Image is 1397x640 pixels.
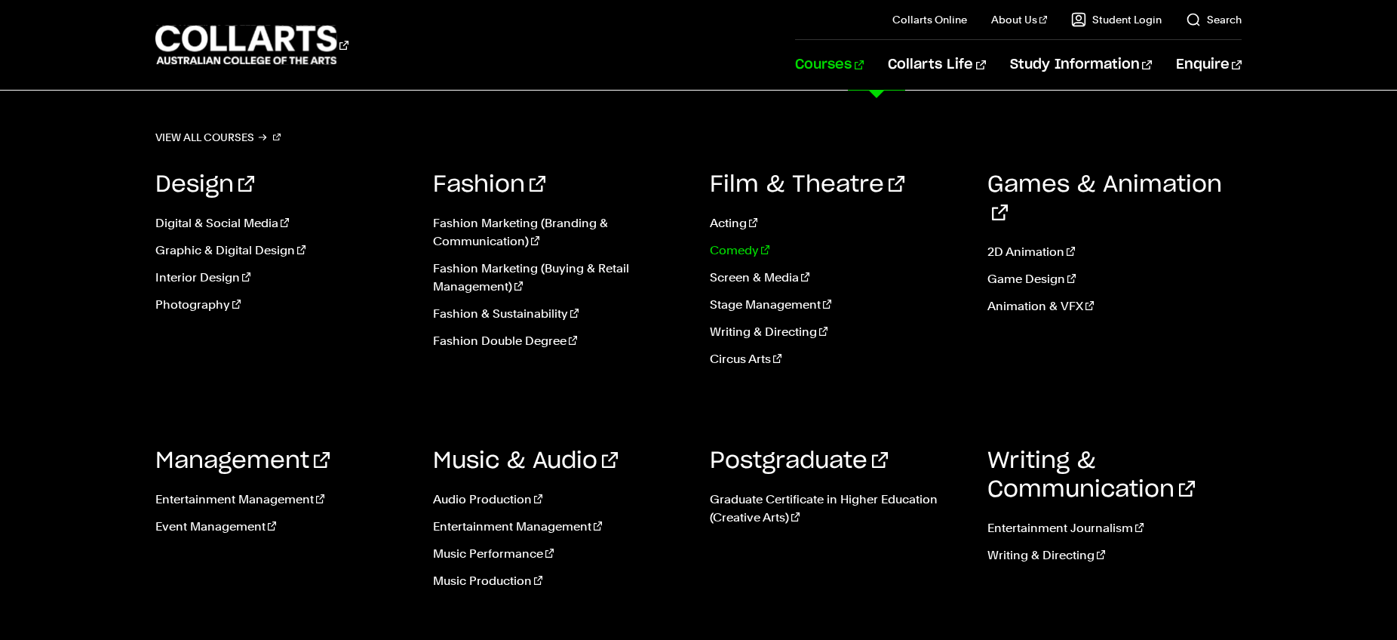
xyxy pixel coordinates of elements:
[433,545,688,563] a: Music Performance
[433,450,618,472] a: Music & Audio
[710,491,965,527] a: Graduate Certificate in Higher Education (Creative Arts)
[987,270,1242,288] a: Game Design
[155,127,281,148] a: View all courses
[710,350,965,368] a: Circus Arts
[1176,40,1242,90] a: Enquire
[987,174,1222,225] a: Games & Animation
[710,450,888,472] a: Postgraduate
[433,332,688,350] a: Fashion Double Degree
[155,174,254,196] a: Design
[710,323,965,341] a: Writing & Directing
[433,260,688,296] a: Fashion Marketing (Buying & Retail Management)
[892,12,967,27] a: Collarts Online
[710,269,965,287] a: Screen & Media
[433,518,688,536] a: Entertainment Management
[987,519,1242,537] a: Entertainment Journalism
[987,546,1242,565] a: Writing & Directing
[433,572,688,590] a: Music Production
[155,214,410,232] a: Digital & Social Media
[1071,12,1162,27] a: Student Login
[155,491,410,509] a: Entertainment Management
[433,214,688,251] a: Fashion Marketing (Branding & Communication)
[710,174,904,196] a: Film & Theatre
[987,243,1242,261] a: 2D Animation
[155,518,410,536] a: Event Management
[155,269,410,287] a: Interior Design
[155,242,410,260] a: Graphic & Digital Design
[433,491,688,509] a: Audio Production
[795,40,864,90] a: Courses
[433,174,545,196] a: Fashion
[888,40,985,90] a: Collarts Life
[710,296,965,314] a: Stage Management
[987,297,1242,315] a: Animation & VFX
[155,450,330,472] a: Management
[433,305,688,323] a: Fashion & Sustainability
[710,242,965,260] a: Comedy
[1010,40,1152,90] a: Study Information
[987,450,1195,501] a: Writing & Communication
[155,296,410,314] a: Photography
[1186,12,1242,27] a: Search
[710,214,965,232] a: Acting
[155,23,348,66] div: Go to homepage
[991,12,1047,27] a: About Us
